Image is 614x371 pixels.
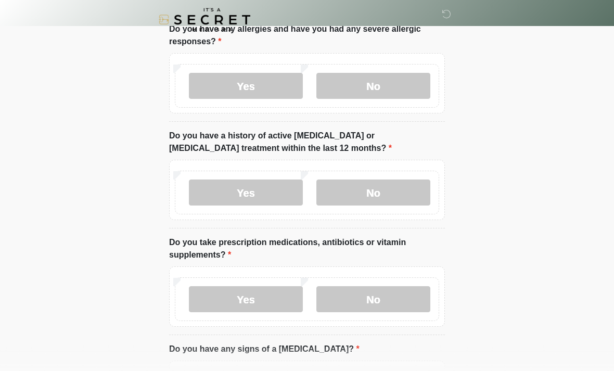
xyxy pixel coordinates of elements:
label: Do you have a history of active [MEDICAL_DATA] or [MEDICAL_DATA] treatment within the last 12 mon... [169,130,445,155]
label: Yes [189,73,303,99]
label: No [316,286,430,312]
label: Yes [189,286,303,312]
img: It's A Secret Med Spa Logo [159,8,250,31]
label: Do you have any signs of a [MEDICAL_DATA]? [169,343,360,355]
label: No [316,180,430,206]
label: Yes [189,180,303,206]
label: Do you take prescription medications, antibiotics or vitamin supplements? [169,236,445,261]
label: No [316,73,430,99]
